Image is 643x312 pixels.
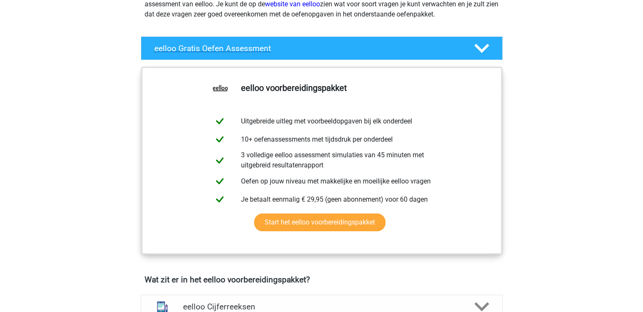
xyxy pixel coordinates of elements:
h4: eelloo Gratis Oefen Assessment [154,44,460,53]
h4: Wat zit er in het eelloo voorbereidingspakket? [145,275,499,285]
h4: eelloo Cijferreeksen [183,302,460,312]
a: Start het eelloo voorbereidingspakket [254,213,386,231]
a: eelloo Gratis Oefen Assessment [137,36,506,60]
